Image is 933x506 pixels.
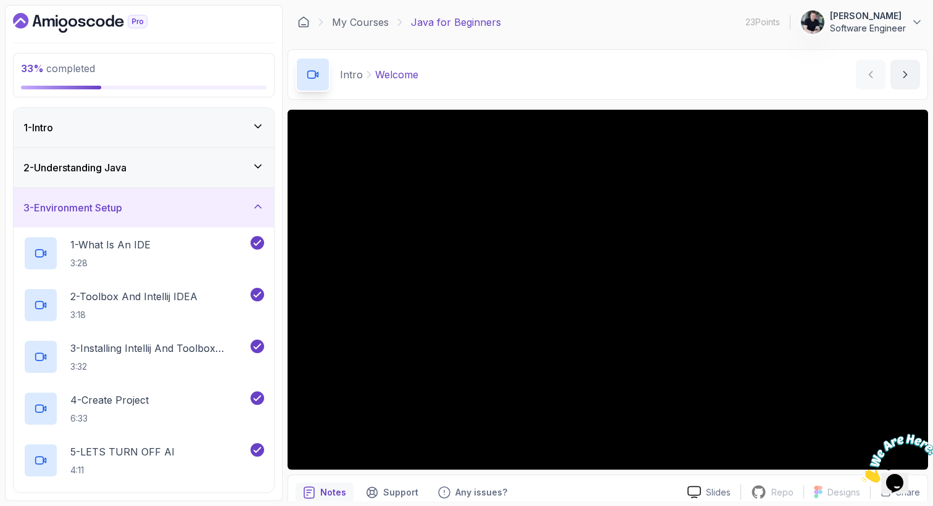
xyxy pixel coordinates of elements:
[70,341,248,356] p: 3 - Installing Intellij And Toolbox Configuration
[70,444,175,459] p: 5 - LETS TURN OFF AI
[14,108,274,147] button: 1-Intro
[23,160,126,175] h3: 2 - Understanding Java
[23,391,264,426] button: 4-Create Project6:33
[830,22,906,35] p: Software Engineer
[70,289,197,304] p: 2 - Toolbox And Intellij IDEA
[383,486,418,499] p: Support
[801,10,824,34] img: user profile image
[870,486,920,499] button: Share
[856,429,933,488] iframe: chat widget
[5,5,10,15] span: 1
[23,288,264,322] button: 2-Toolbox And Intellij IDEA3:18
[23,120,53,135] h3: 1 - Intro
[375,67,418,82] p: Welcome
[14,188,274,227] button: 3-Environment Setup
[23,200,122,215] h3: 3 - Environment Setup
[288,110,928,470] iframe: 1 - Hi
[21,62,95,75] span: completed
[70,393,149,407] p: 4 - Create Project
[771,486,794,499] p: Repo
[340,67,363,82] p: Intro
[745,16,780,28] p: 23 Points
[678,486,740,499] a: Slides
[70,309,197,321] p: 3:18
[800,10,923,35] button: user profile image[PERSON_NAME]Software Engineer
[13,13,176,33] a: Dashboard
[70,361,248,373] p: 3:32
[431,483,515,502] button: Feedback button
[70,412,149,425] p: 6:33
[455,486,507,499] p: Any issues?
[23,443,264,478] button: 5-LETS TURN OFF AI4:11
[296,483,354,502] button: notes button
[411,15,501,30] p: Java for Beginners
[23,340,264,374] button: 3-Installing Intellij And Toolbox Configuration3:32
[70,464,175,476] p: 4:11
[706,486,731,499] p: Slides
[856,60,885,89] button: previous content
[332,15,389,30] a: My Courses
[14,148,274,187] button: 2-Understanding Java
[830,10,906,22] p: [PERSON_NAME]
[297,16,310,28] a: Dashboard
[5,5,81,54] img: Chat attention grabber
[70,257,151,269] p: 3:28
[23,236,264,271] button: 1-What Is An IDE3:28
[827,486,860,499] p: Designs
[70,237,151,252] p: 1 - What Is An IDE
[890,60,920,89] button: next content
[359,483,426,502] button: Support button
[320,486,346,499] p: Notes
[21,62,44,75] span: 33 %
